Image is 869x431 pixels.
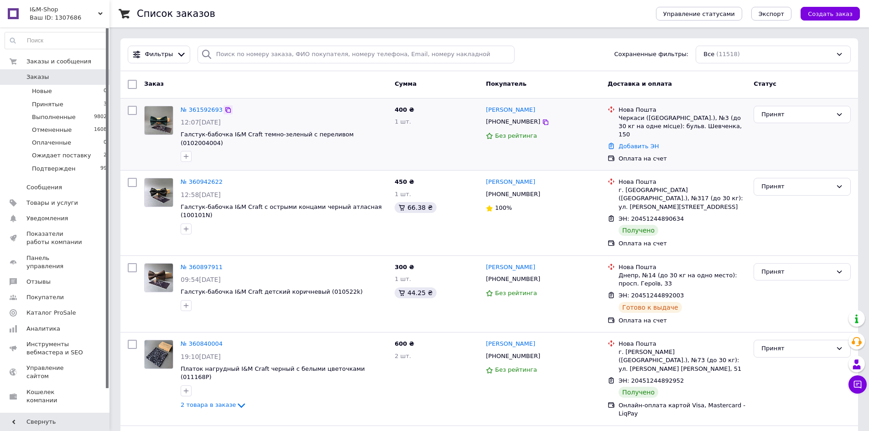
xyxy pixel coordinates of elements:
span: Панель управления [26,254,84,270]
span: ЭН: 20451244890634 [619,215,684,222]
a: Создать заказ [791,10,860,17]
span: Уведомления [26,214,68,223]
span: [PHONE_NUMBER] [486,353,540,359]
span: Создать заказ [808,10,853,17]
div: Принят [761,344,832,353]
a: Галстук-бабочка I&M Craft детский коричневый (010522k) [181,288,363,295]
span: Статус [754,80,776,87]
a: № 360942622 [181,178,223,185]
h1: Список заказов [137,8,215,19]
span: 300 ₴ [395,264,414,270]
span: Оплаченные [32,139,71,147]
span: 9802 [94,113,107,121]
span: Без рейтинга [495,366,537,373]
div: Нова Пошта [619,263,746,271]
button: Чат с покупателем [848,375,867,394]
a: № 360897911 [181,264,223,270]
a: [PERSON_NAME] [486,106,535,114]
span: Покупатели [26,293,64,301]
div: Днепр, №14 (до 30 кг на одно место): просп. Героїв, 33 [619,271,746,288]
a: [PERSON_NAME] [486,178,535,187]
div: 44.25 ₴ [395,287,436,298]
span: 12:58[DATE] [181,191,221,198]
span: ЭН: 20451244892952 [619,377,684,384]
span: Заказы [26,73,49,81]
button: Управление статусами [656,7,742,21]
span: Сообщения [26,183,62,192]
a: Фото товару [144,263,173,292]
span: Маркет [26,412,50,420]
span: Сохраненные фильтры: [614,50,688,59]
div: Нова Пошта [619,340,746,348]
span: Каталог ProSale [26,309,76,317]
div: г. [GEOGRAPHIC_DATA] ([GEOGRAPHIC_DATA].), №317 (до 30 кг): ул. [PERSON_NAME][STREET_ADDRESS] [619,186,746,211]
div: Ваш ID: 1307686 [30,14,109,22]
div: Онлайн-оплата картой Visa, Mastercard - LiqPay [619,401,746,418]
span: Аналитика [26,325,60,333]
div: Получено [619,225,658,236]
span: 400 ₴ [395,106,414,113]
span: (11518) [716,51,740,57]
span: Доставка и оплата [608,80,672,87]
a: Галстук-бабочка I&M Craft с острыми концами черный атласная (100101N) [181,203,382,219]
span: 99 [100,165,107,173]
input: Поиск [5,32,107,49]
span: Показатели работы компании [26,230,84,246]
span: Экспорт [759,10,784,17]
span: Товары и услуги [26,199,78,207]
a: [PERSON_NAME] [486,340,535,348]
div: Оплата на счет [619,317,746,325]
span: Инструменты вебмастера и SEO [26,340,84,357]
span: 1 шт. [395,118,411,125]
div: Оплата на счет [619,155,746,163]
div: г. [PERSON_NAME] ([GEOGRAPHIC_DATA].), №73 (до 30 кг): ул. [PERSON_NAME] [PERSON_NAME], 51 [619,348,746,373]
span: Без рейтинга [495,132,537,139]
span: 2 шт. [395,353,411,359]
img: Фото товару [145,178,173,207]
span: Кошелек компании [26,388,84,405]
div: Принят [761,182,832,192]
span: 0 [104,87,107,95]
span: 12:07[DATE] [181,119,221,126]
div: Принят [761,267,832,277]
span: 1 шт. [395,191,411,197]
span: I&M-Shop [30,5,98,14]
span: ЭН: 20451244892003 [619,292,684,299]
span: 0 [104,139,107,147]
button: Создать заказ [801,7,860,21]
div: Нова Пошта [619,106,746,114]
a: Добавить ЭН [619,143,659,150]
span: Подтвержден [32,165,75,173]
a: [PERSON_NAME] [486,263,535,272]
a: Фото товару [144,340,173,369]
span: Отзывы [26,278,51,286]
span: Выполненные [32,113,76,121]
div: Оплата на счет [619,239,746,248]
img: Фото товару [145,340,173,369]
a: № 360840004 [181,340,223,347]
div: Получено [619,387,658,398]
img: Фото товару [145,106,173,135]
div: Нова Пошта [619,178,746,186]
span: Без рейтинга [495,290,537,296]
span: [PHONE_NUMBER] [486,191,540,197]
span: Принятые [32,100,63,109]
span: [PHONE_NUMBER] [486,118,540,125]
span: 600 ₴ [395,340,414,347]
button: Экспорт [751,7,791,21]
span: 19:10[DATE] [181,353,221,360]
a: Фото товару [144,178,173,207]
div: Готово к выдаче [619,302,682,313]
span: 2 [104,151,107,160]
a: Платок нагрудный I&M Craft черный с белыми цветочками (011168P) [181,365,365,381]
span: Покупатель [486,80,526,87]
div: Черкаси ([GEOGRAPHIC_DATA].), №3 (до 30 кг на одне місце): бульв. Шевченка, 150 [619,114,746,139]
div: Принят [761,110,832,119]
span: 450 ₴ [395,178,414,185]
span: Ожидает поставку [32,151,91,160]
img: Фото товару [145,264,173,292]
span: 1 шт. [395,275,411,282]
span: Сумма [395,80,416,87]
